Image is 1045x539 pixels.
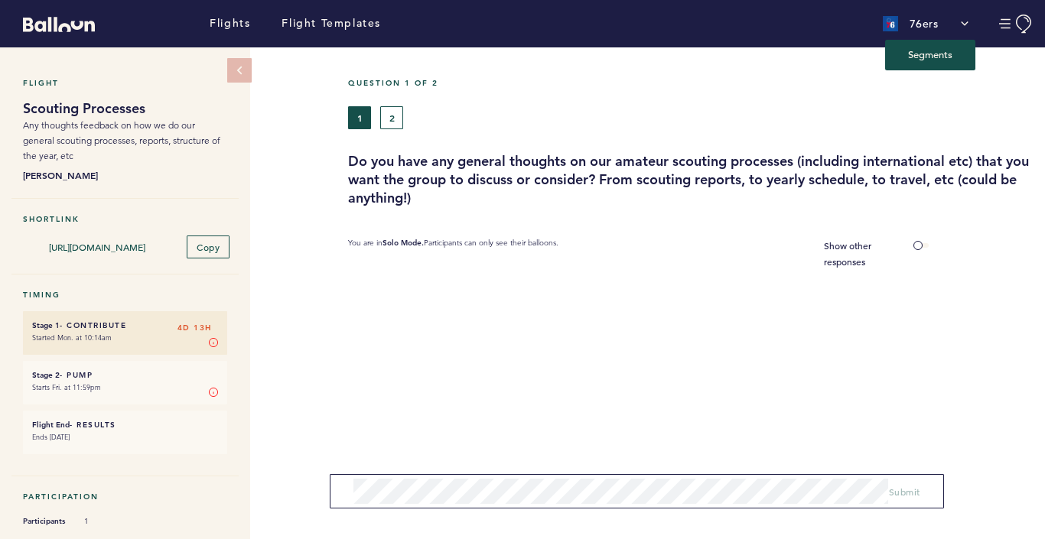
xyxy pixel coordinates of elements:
h5: Shortlink [23,214,227,224]
span: 1 [84,516,130,527]
ul: 76ers [885,40,975,70]
span: Show other responses [824,239,871,268]
h5: Question 1 of 2 [348,78,1034,88]
a: Balloon [11,15,95,31]
h6: - Contribute [32,320,218,330]
button: Submit [889,484,920,499]
span: Submit [889,485,920,498]
span: Participants [23,514,69,529]
h5: Flight [23,78,227,88]
span: Any thoughts feedback on how we do our general scouting processes, reports, structure of the year... [23,119,220,161]
a: Flight Templates [282,15,381,32]
b: Solo Mode. [383,238,424,248]
a: Segments [908,40,952,70]
svg: Balloon [23,17,95,32]
span: Copy [197,241,220,253]
p: 76ers [910,16,939,31]
h6: - Results [32,420,218,430]
small: Flight End [32,420,70,430]
h5: Timing [23,290,227,300]
time: Ends [DATE] [32,432,70,442]
button: Manage Account [999,15,1034,34]
button: 2 [380,106,403,129]
p: You are in Participants can only see their balloons. [348,238,558,270]
a: Flights [210,15,250,32]
button: 76ers [875,8,977,39]
b: [PERSON_NAME] [23,167,227,183]
time: Started Mon. at 10:14am [32,333,112,343]
time: Starts Fri. at 11:59pm [32,382,101,392]
span: 4D 13H [177,320,212,336]
button: Copy [187,235,230,258]
small: Stage 1 [32,320,60,330]
button: 1 [348,106,371,129]
h5: Participation [23,492,227,502]
h6: - Pump [32,370,218,380]
h1: Scouting Processes [23,99,227,118]
h3: Do you have any general thoughts on our amateur scouting processes (including international etc) ... [348,152,1034,207]
small: Stage 2 [32,370,60,380]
